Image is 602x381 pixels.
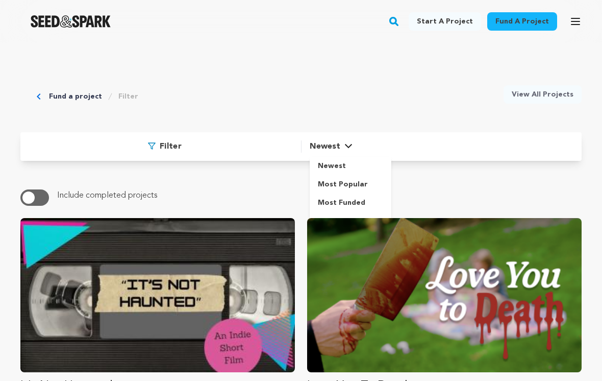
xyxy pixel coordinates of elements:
a: Fund a project [487,12,557,31]
span: Trending Now [318,218,369,225]
span: Most Funded [318,199,365,206]
a: Most Funded [310,194,391,212]
div: Breadcrumb [37,85,138,108]
a: View All Projects [504,85,582,104]
span: Include completed projects [57,192,157,200]
a: Fund a project [49,91,102,102]
span: Most Popular [318,181,368,188]
a: Filter [118,91,138,102]
span: Filter [160,140,182,153]
a: Most Popular [310,175,391,194]
a: Seed&Spark Homepage [31,15,111,28]
span: Newest [318,162,346,170]
span: Newest [310,140,340,153]
a: Newest [310,157,391,175]
img: Seed&Spark Logo Dark Mode [31,15,111,28]
img: Seed&Spark Funnel Icon [148,142,156,150]
a: Start a project [409,12,481,31]
a: Trending Now [310,212,391,230]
